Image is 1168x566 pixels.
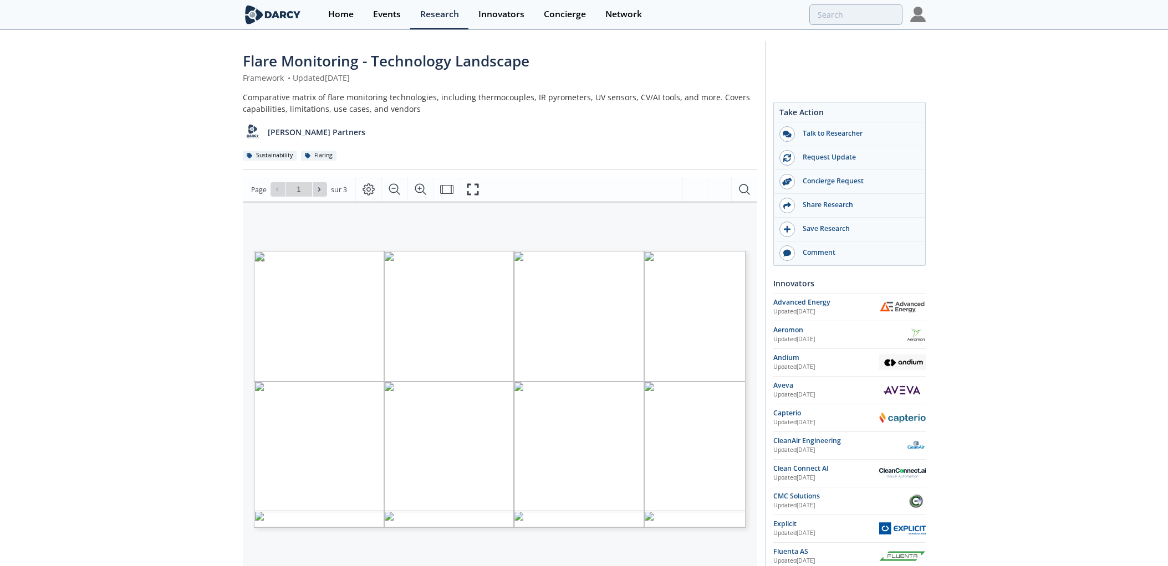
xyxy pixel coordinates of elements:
img: CleanAir Engineering [906,436,926,455]
div: Sustainability [243,151,297,161]
div: Aeromon [773,325,906,335]
a: Aeromon Updated[DATE] Aeromon [773,325,926,344]
div: Network [605,10,642,19]
div: CMC Solutions [773,491,906,501]
span: • [286,73,293,83]
img: Clean Connect AI [879,468,926,478]
div: Updated [DATE] [773,474,879,482]
img: CMC Solutions [906,491,926,511]
div: Flaring [301,151,337,161]
iframe: chat widget [1121,522,1157,555]
div: Comment [795,248,919,258]
img: Aveva [879,380,925,400]
img: Aeromon [906,325,926,344]
a: Andium Updated[DATE] Andium [773,353,926,372]
div: Concierge [544,10,586,19]
div: Aveva [773,380,880,390]
div: Comparative matrix of flare monitoring technologies, including thermocouples, IR pyrometers, UV s... [243,91,757,115]
div: Talk to Researcher [795,128,919,138]
div: CleanAir Engineering [773,436,906,446]
img: logo-wide.svg [243,5,303,24]
div: Explicit [773,519,879,529]
div: Updated [DATE] [773,335,906,344]
img: Explicit [879,522,926,534]
img: Fluenta AS [879,551,926,561]
div: Updated [DATE] [773,446,906,455]
a: CMC Solutions Updated[DATE] CMC Solutions [773,491,926,511]
div: Updated [DATE] [773,501,906,510]
div: Concierge Request [795,176,919,186]
div: Updated [DATE] [773,307,879,316]
div: Fluenta AS [773,547,879,557]
div: Events [373,10,401,19]
span: Flare Monitoring - Technology Landscape [243,51,529,71]
div: Capterio [773,408,879,418]
p: [PERSON_NAME] Partners [268,126,365,138]
div: Updated [DATE] [773,363,879,372]
div: Request Update [795,152,919,162]
input: Advanced Search [809,4,902,25]
a: Advanced Energy Updated[DATE] Advanced Energy [773,297,926,317]
div: Updated [DATE] [773,529,879,538]
img: Advanced Energy [879,301,926,313]
a: Capterio Updated[DATE] Capterio [773,408,926,428]
img: Andium [879,354,926,370]
img: Profile [910,7,926,22]
a: Fluenta AS Updated[DATE] Fluenta AS [773,547,926,566]
div: Take Action [774,106,925,122]
div: Updated [DATE] [773,390,880,399]
a: Aveva Updated[DATE] Aveva [773,380,926,400]
div: Research [420,10,459,19]
a: Clean Connect AI Updated[DATE] Clean Connect AI [773,464,926,483]
div: Home [328,10,354,19]
div: Clean Connect AI [773,464,879,474]
div: Updated [DATE] [773,557,879,565]
div: Innovators [478,10,524,19]
div: Save Research [795,224,919,234]
img: Capterio [879,412,926,423]
div: Share Research [795,200,919,210]
div: Andium [773,353,879,363]
div: Innovators [773,274,926,293]
div: Advanced Energy [773,297,879,307]
div: Updated [DATE] [773,418,879,427]
a: CleanAir Engineering Updated[DATE] CleanAir Engineering [773,436,926,455]
div: Framework Updated [DATE] [243,72,757,84]
a: Explicit Updated[DATE] Explicit [773,519,926,538]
